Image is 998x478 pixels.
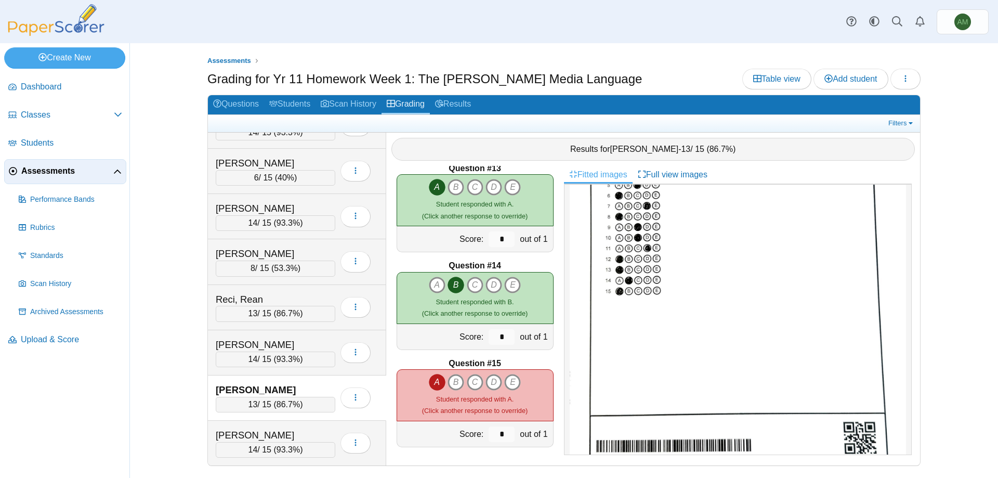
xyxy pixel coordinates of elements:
a: Assessments [4,159,126,184]
span: Assessments [21,165,113,177]
i: D [485,277,502,293]
a: Archived Assessments [15,300,126,325]
div: [PERSON_NAME] [216,202,320,215]
div: Results for - / 15 ( ) [391,138,915,161]
small: (Click another response to override) [422,395,528,415]
span: Classes [21,109,114,121]
div: / 15 ( ) [216,215,335,231]
span: Student responded with A. [436,395,514,403]
i: D [485,374,502,391]
div: / 15 ( ) [216,352,335,367]
span: 86.7% [277,400,300,409]
img: PaperScorer [4,4,108,36]
div: / 15 ( ) [216,261,335,276]
small: (Click another response to override) [422,200,528,219]
small: (Click another response to override) [422,298,528,317]
a: Questions [208,95,264,114]
span: 93.3% [277,355,300,364]
i: A [429,179,445,196]
div: / 15 ( ) [216,397,335,412]
b: Question #13 [449,163,501,174]
span: 40% [278,173,294,182]
div: [PERSON_NAME] [216,338,320,352]
div: Score: [397,324,487,350]
div: out of 1 [517,421,553,447]
span: 14 [248,128,258,137]
a: Upload & Score [4,328,126,353]
a: Classes [4,103,126,128]
a: Alerts [909,10,931,33]
span: Performance Bands [30,195,122,205]
a: Students [4,131,126,156]
a: Students [264,95,316,114]
i: E [504,277,521,293]
div: Score: [397,421,487,447]
a: Assessments [205,55,254,68]
span: 13 [248,309,258,318]
i: C [467,179,483,196]
span: [PERSON_NAME] [610,145,679,153]
span: 14 [248,218,258,227]
div: / 15 ( ) [216,125,335,140]
a: Create New [4,47,125,68]
div: / 15 ( ) [216,306,335,321]
div: / 15 ( ) [216,170,335,186]
a: Table view [742,69,811,89]
span: 93.3% [277,445,300,454]
div: / 15 ( ) [216,442,335,458]
div: Reci, Rean [216,293,320,306]
a: Full view images [633,166,713,184]
a: Fitted images [564,166,633,184]
span: Add student [824,74,877,83]
span: Rubrics [30,223,122,233]
div: out of 1 [517,324,553,350]
h1: Grading for Yr 11 Homework Week 1: The [PERSON_NAME] Media Language [207,70,642,88]
span: Table view [753,74,800,83]
span: 14 [248,445,258,454]
span: Upload & Score [21,334,122,345]
span: Scan History [30,279,122,289]
span: Standards [30,251,122,261]
span: Archived Assessments [30,307,122,317]
span: 14 [248,355,258,364]
i: A [429,374,445,391]
span: 93.3% [277,218,300,227]
i: B [448,374,464,391]
i: C [467,374,483,391]
i: D [485,179,502,196]
span: 86.7% [710,145,733,153]
span: Dashboard [21,81,122,93]
a: Standards [15,243,126,268]
a: Scan History [15,272,126,296]
div: [PERSON_NAME] [216,247,320,261]
div: [PERSON_NAME] [216,383,320,397]
span: Student responded with B. [436,298,514,306]
i: E [504,179,521,196]
div: [PERSON_NAME] [216,429,320,442]
span: Students [21,137,122,149]
span: 6 [254,173,259,182]
i: B [448,277,464,293]
a: Dashboard [4,75,126,100]
b: Question #15 [449,358,501,369]
div: Score: [397,226,487,252]
i: C [467,277,483,293]
a: Rubrics [15,215,126,240]
span: Student responded with A. [436,200,514,208]
span: 93.3% [277,128,300,137]
a: PaperScorer [4,29,108,37]
i: E [504,374,521,391]
a: Ashley Mercer [937,9,989,34]
div: [PERSON_NAME] [216,157,320,170]
a: Performance Bands [15,187,126,212]
a: Scan History [316,95,382,114]
span: 86.7% [277,309,300,318]
span: 13 [248,400,258,409]
div: out of 1 [517,226,553,252]
i: B [448,179,464,196]
span: 53.3% [274,264,297,273]
a: Add student [813,69,888,89]
a: Filters [886,118,917,128]
a: Results [430,95,476,114]
i: A [429,277,445,293]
